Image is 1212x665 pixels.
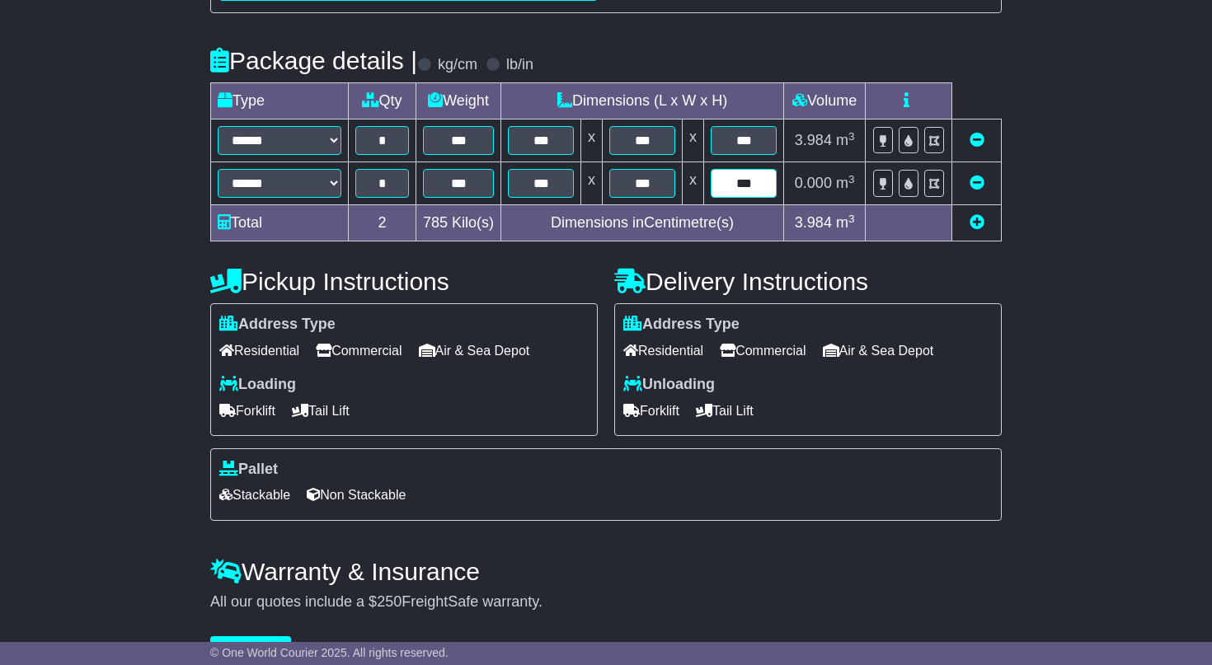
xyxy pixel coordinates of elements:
div: All our quotes include a $ FreightSafe warranty. [210,593,1002,611]
span: Stackable [219,482,290,508]
span: Residential [219,338,299,363]
td: 2 [349,205,416,241]
sup: 3 [848,213,855,225]
h4: Delivery Instructions [614,268,1002,295]
h4: Warranty & Insurance [210,558,1002,585]
span: Forklift [623,398,679,424]
td: x [683,162,704,205]
td: Weight [416,83,501,119]
td: Qty [349,83,416,119]
a: Remove this item [970,132,984,148]
td: Dimensions (L x W x H) [501,83,784,119]
td: Volume [784,83,866,119]
span: 250 [377,593,402,610]
label: Unloading [623,376,715,394]
label: Loading [219,376,296,394]
td: Type [211,83,349,119]
span: Non Stackable [307,482,406,508]
span: Residential [623,338,703,363]
label: lb/in [506,56,533,74]
td: x [683,119,704,162]
span: m [836,214,855,231]
sup: 3 [848,130,855,143]
button: Get Quotes [210,636,291,665]
h4: Package details | [210,47,417,74]
label: Address Type [623,316,740,334]
td: Kilo(s) [416,205,501,241]
td: Dimensions in Centimetre(s) [501,205,784,241]
span: Air & Sea Depot [823,338,934,363]
a: Remove this item [970,175,984,191]
span: m [836,175,855,191]
sup: 3 [848,173,855,185]
span: Tail Lift [696,398,754,424]
span: 0.000 [795,175,832,191]
span: Commercial [720,338,806,363]
td: x [581,119,603,162]
span: Forklift [219,398,275,424]
a: Add new item [970,214,984,231]
span: 3.984 [795,214,832,231]
span: Commercial [316,338,402,363]
span: Tail Lift [292,398,350,424]
span: Air & Sea Depot [419,338,530,363]
span: © One World Courier 2025. All rights reserved. [210,646,449,659]
td: x [581,162,603,205]
span: 3.984 [795,132,832,148]
label: kg/cm [438,56,477,74]
span: m [836,132,855,148]
label: Address Type [219,316,336,334]
h4: Pickup Instructions [210,268,598,295]
label: Pallet [219,461,278,479]
td: Total [211,205,349,241]
span: 785 [423,214,448,231]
